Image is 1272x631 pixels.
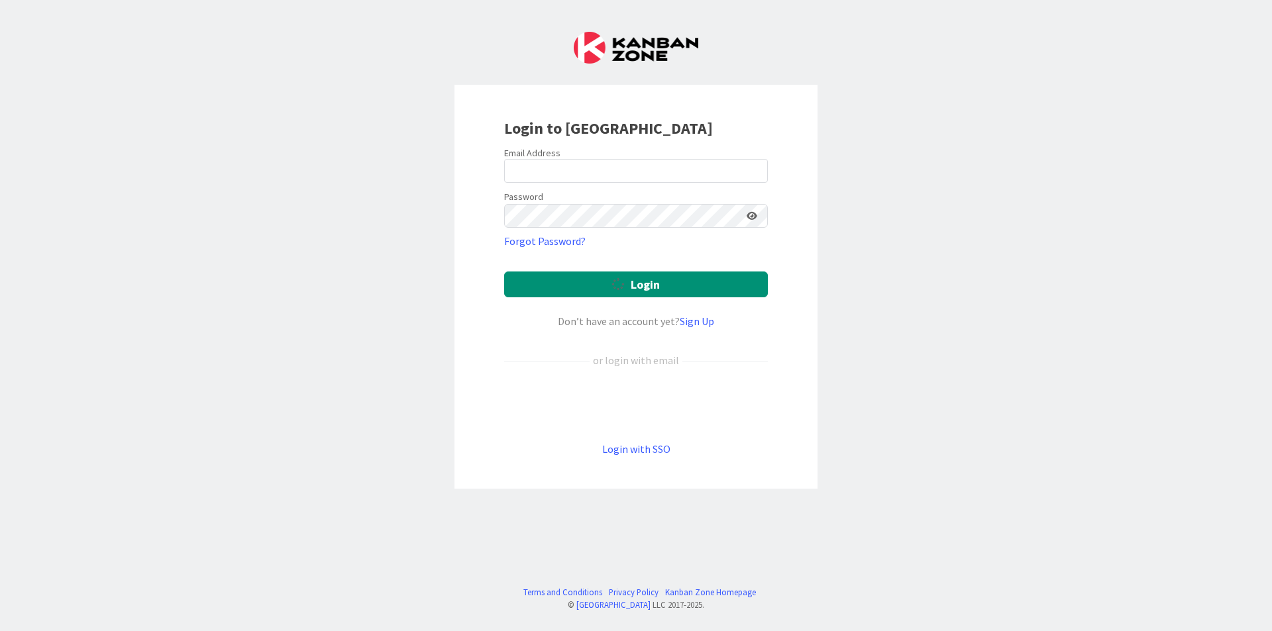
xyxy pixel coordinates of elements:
a: Terms and Conditions [523,586,602,599]
img: Kanban Zone [574,32,698,64]
b: Login to [GEOGRAPHIC_DATA] [504,118,713,138]
a: Sign Up [680,315,714,328]
div: © LLC 2017- 2025 . [517,599,756,611]
a: Login with SSO [602,442,670,456]
a: Forgot Password? [504,233,586,249]
label: Password [504,190,543,204]
a: Privacy Policy [609,586,659,599]
iframe: Sign in with Google Button [498,390,774,419]
label: Email Address [504,147,560,159]
a: Kanban Zone Homepage [665,586,756,599]
div: Don’t have an account yet? [504,313,768,329]
button: Login [504,271,768,297]
div: or login with email [590,352,682,368]
a: [GEOGRAPHIC_DATA] [576,599,651,610]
